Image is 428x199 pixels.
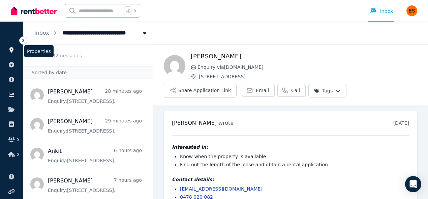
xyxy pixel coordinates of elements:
a: [EMAIL_ADDRESS][DOMAIN_NAME] [180,186,263,192]
span: Properties [24,45,54,57]
h1: [PERSON_NAME] [191,52,417,61]
a: Email [242,84,275,97]
button: Share Application Link [164,84,237,97]
span: Email [256,87,269,94]
a: [PERSON_NAME]29 minutes agoEnquiry:[STREET_ADDRESS]. [48,117,142,134]
time: [DATE] [393,120,409,126]
h4: Contact details: [172,176,409,183]
h4: Interested in: [172,144,409,150]
a: [PERSON_NAME]7 hours agoEnquiry:[STREET_ADDRESS]. [48,177,142,194]
button: Tags [308,84,346,97]
li: Know when the property is available [180,153,409,160]
img: Evangeline Samoilov [406,5,417,16]
span: Tags [314,87,333,94]
span: Enquiry via [DOMAIN_NAME] [197,64,417,70]
span: Call [291,87,300,94]
span: ORGANISE [5,37,27,42]
div: Inbox [369,8,393,15]
span: k [134,8,136,13]
span: [PERSON_NAME] [172,120,217,126]
nav: Breadcrumb [24,22,159,45]
a: Inbox [34,30,49,36]
div: Open Intercom Messenger [405,176,421,192]
span: [STREET_ADDRESS] [199,73,417,80]
img: RentBetter [11,6,57,16]
img: Phillip Evans [164,55,185,77]
span: 82 message s [52,53,82,58]
span: wrote [218,120,234,126]
div: Sorted by date [24,66,153,79]
li: Find out the length of the lease and obtain a rental application [180,161,409,168]
a: [PERSON_NAME]28 minutes agoEnquiry:[STREET_ADDRESS]. [48,88,142,105]
a: Ankit6 hours agoEnquiry:[STREET_ADDRESS]. [48,147,142,164]
a: Call [277,84,306,97]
